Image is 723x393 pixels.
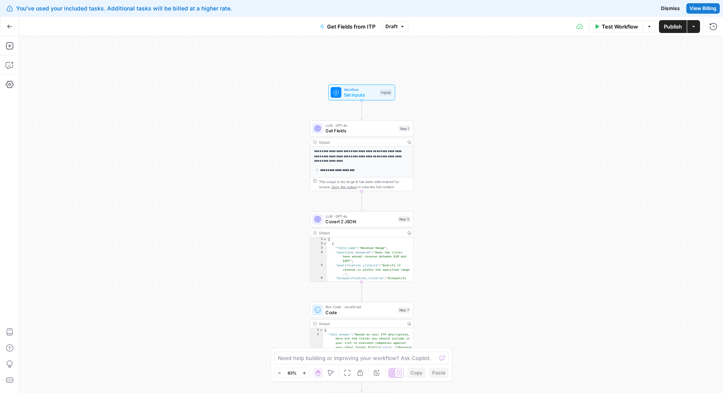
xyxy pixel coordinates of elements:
[325,123,396,128] span: LLM · GPT-4o
[407,368,426,378] button: Copy
[310,328,323,332] div: 1
[319,328,323,332] span: Toggle code folding, rows 1 through 3
[361,282,363,301] g: Edge from step_5 to step_7
[319,321,403,326] div: Output
[325,305,395,310] span: Run Code · JavaScript
[398,126,410,132] div: Step 1
[344,87,377,92] span: Workflow
[659,20,687,33] button: Publish
[310,242,327,246] div: 2
[323,242,327,246] span: Toggle code folding, rows 2 through 9
[310,276,327,285] div: 6
[310,246,327,250] div: 3
[382,21,408,32] button: Draft
[410,369,423,377] span: Copy
[380,89,392,95] div: Inputs
[398,216,411,222] div: Step 5
[664,23,682,31] span: Publish
[323,237,327,242] span: Toggle code folding, rows 1 through 106
[319,179,410,190] div: This output is too large & has been abbreviated for review. to view the full content.
[361,101,363,120] g: Edge from start to step_1
[661,5,680,12] span: Dismiss
[310,263,327,276] div: 5
[315,20,380,33] button: Get Fields from ITP
[319,230,403,235] div: Output
[602,23,638,31] span: Test Workflow
[589,20,643,33] button: Test Workflow
[327,23,375,31] span: Get Fields from ITP
[361,373,363,392] g: Edge from step_7 to end
[310,84,413,101] div: WorkflowSet InputsInputs
[331,185,357,189] span: Copy the output
[658,3,683,14] button: Dismiss
[288,370,296,376] span: 83%
[398,307,411,313] div: Step 7
[325,309,395,316] span: Code
[690,5,717,12] span: View Billing
[432,369,445,377] span: Paste
[429,368,449,378] button: Paste
[310,237,327,242] div: 1
[319,140,403,145] div: Output
[686,3,720,14] a: View Billing
[344,91,377,98] span: Set Inputs
[325,128,396,134] span: Get Fields
[325,218,395,225] span: Covert 2 JSON
[310,302,413,373] div: Run Code · JavaScriptCodeStep 7Output{ "text_answer":"Based on your ITP description, here are the...
[385,23,398,30] span: Draft
[310,211,413,282] div: LLM · GPT-4oCovert 2 JSONStep 5Output[ { "field_name":"Revenue Range", "questions_answered":"Does...
[325,214,395,219] span: LLM · GPT-4o
[310,250,327,263] div: 4
[361,191,363,210] g: Edge from step_1 to step_5
[6,4,443,12] div: You've used your included tasks. Additional tasks will be billed at a higher rate.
